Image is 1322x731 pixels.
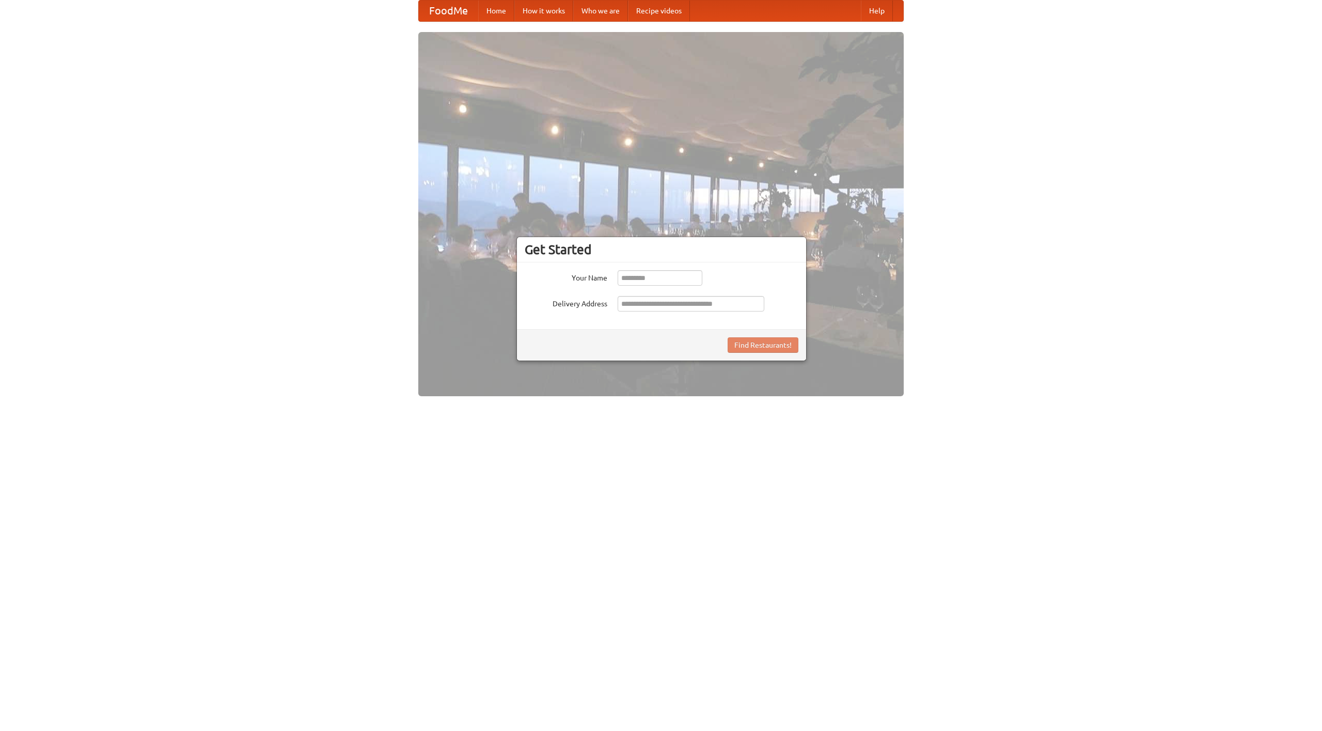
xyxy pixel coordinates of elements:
button: Find Restaurants! [728,337,798,353]
label: Your Name [525,270,607,283]
a: Who we are [573,1,628,21]
a: Help [861,1,893,21]
a: How it works [514,1,573,21]
a: FoodMe [419,1,478,21]
a: Home [478,1,514,21]
label: Delivery Address [525,296,607,309]
a: Recipe videos [628,1,690,21]
h3: Get Started [525,242,798,257]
